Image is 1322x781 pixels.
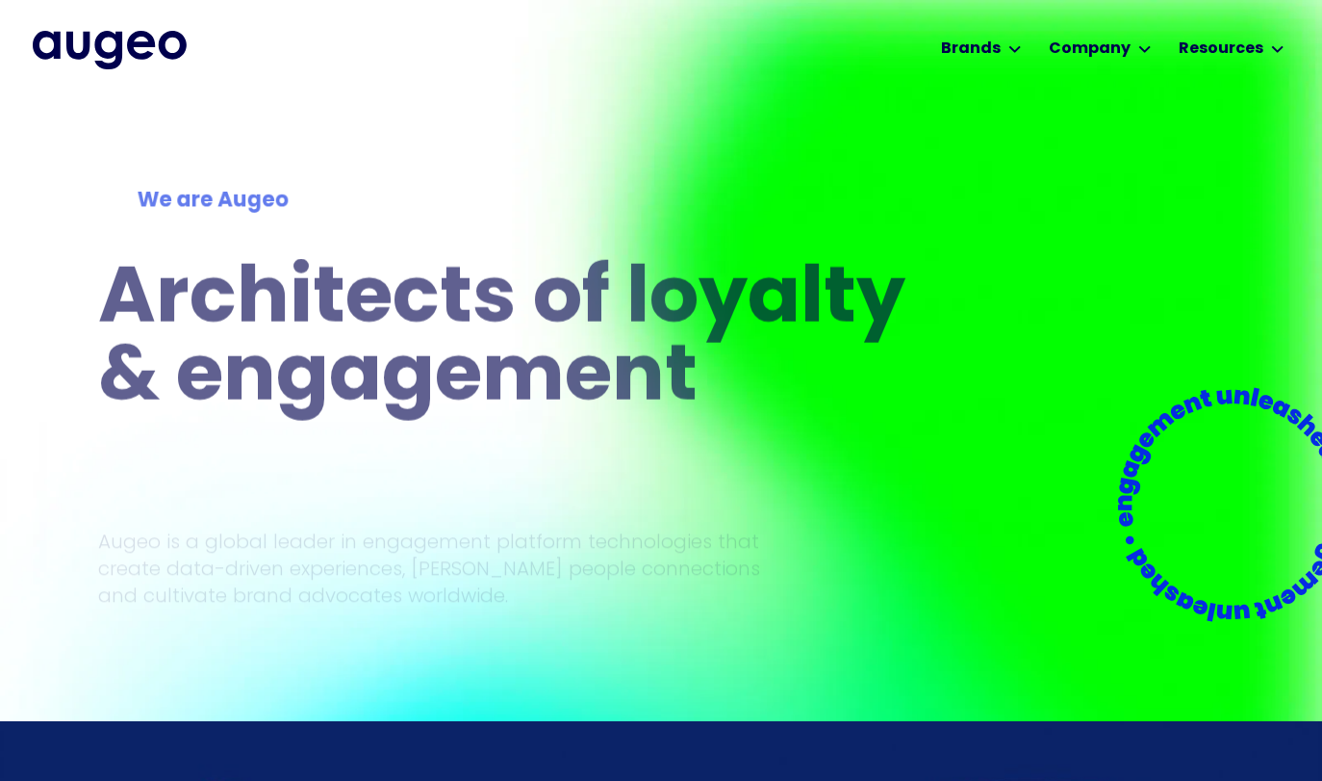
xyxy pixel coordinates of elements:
[33,31,187,69] a: home
[98,263,929,419] h1: Architects of loyalty & engagement
[941,38,1001,61] div: Brands
[1179,38,1263,61] div: Resources
[33,31,187,69] img: Augeo's full logo in midnight blue.
[1049,38,1131,61] div: Company
[98,529,760,610] p: Augeo is a global leader in engagement platform technologies that create data-driven experiences,...
[138,186,891,218] div: We are Augeo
